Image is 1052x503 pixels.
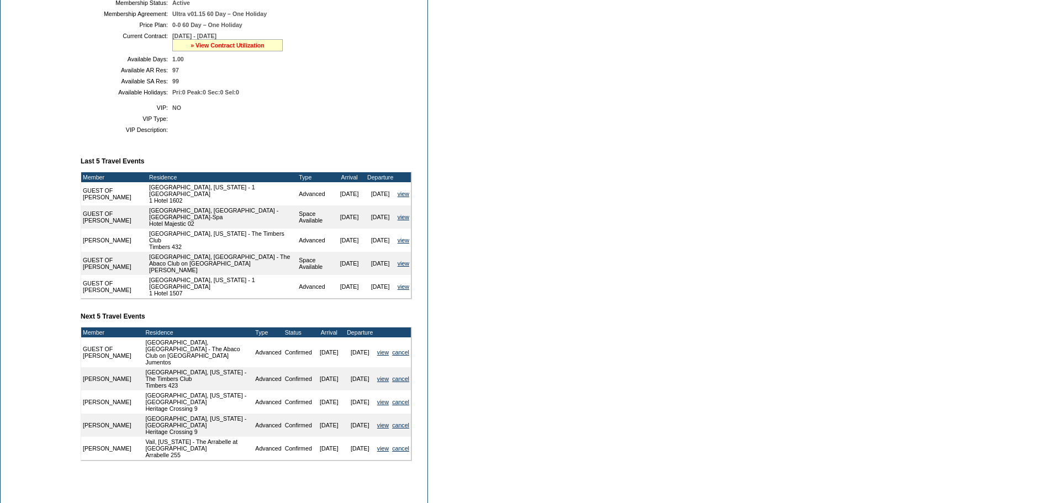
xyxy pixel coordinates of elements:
[85,33,168,51] td: Current Contract:
[147,172,297,182] td: Residence
[191,42,265,49] a: » View Contract Utilization
[147,182,297,205] td: [GEOGRAPHIC_DATA], [US_STATE] - 1 [GEOGRAPHIC_DATA] 1 Hotel 1602
[144,390,253,414] td: [GEOGRAPHIC_DATA], [US_STATE] - [GEOGRAPHIC_DATA] Heritage Crossing 9
[297,172,334,182] td: Type
[85,104,168,111] td: VIP:
[297,275,334,298] td: Advanced
[314,390,345,414] td: [DATE]
[398,190,409,197] a: view
[85,126,168,133] td: VIP Description:
[81,252,147,275] td: GUEST OF [PERSON_NAME]
[85,56,168,62] td: Available Days:
[392,375,409,382] a: cancel
[81,437,140,460] td: [PERSON_NAME]
[365,275,396,298] td: [DATE]
[144,367,253,390] td: [GEOGRAPHIC_DATA], [US_STATE] - The Timbers Club Timbers 423
[144,437,253,460] td: Vail, [US_STATE] - The Arrabelle at [GEOGRAPHIC_DATA] Arrabelle 255
[398,283,409,290] a: view
[253,414,283,437] td: Advanced
[345,414,376,437] td: [DATE]
[365,205,396,229] td: [DATE]
[314,437,345,460] td: [DATE]
[365,229,396,252] td: [DATE]
[85,67,168,73] td: Available AR Res:
[283,414,314,437] td: Confirmed
[172,10,267,17] span: Ultra v01.15 60 Day – One Holiday
[85,22,168,28] td: Price Plan:
[334,229,365,252] td: [DATE]
[398,260,409,267] a: view
[147,205,297,229] td: [GEOGRAPHIC_DATA], [GEOGRAPHIC_DATA] - [GEOGRAPHIC_DATA]-Spa Hotel Majestic 02
[398,237,409,243] a: view
[81,313,145,320] b: Next 5 Travel Events
[172,33,216,39] span: [DATE] - [DATE]
[81,157,144,165] b: Last 5 Travel Events
[345,390,376,414] td: [DATE]
[392,349,409,356] a: cancel
[172,56,184,62] span: 1.00
[392,445,409,452] a: cancel
[253,437,283,460] td: Advanced
[283,437,314,460] td: Confirmed
[81,390,140,414] td: [PERSON_NAME]
[345,327,376,337] td: Departure
[392,399,409,405] a: cancel
[283,327,314,337] td: Status
[253,327,283,337] td: Type
[147,252,297,275] td: [GEOGRAPHIC_DATA], [GEOGRAPHIC_DATA] - The Abaco Club on [GEOGRAPHIC_DATA] [PERSON_NAME]
[377,349,389,356] a: view
[297,229,334,252] td: Advanced
[297,205,334,229] td: Space Available
[144,327,253,337] td: Residence
[81,414,140,437] td: [PERSON_NAME]
[172,22,242,28] span: 0-0 60 Day – One Holiday
[398,214,409,220] a: view
[253,337,283,367] td: Advanced
[314,414,345,437] td: [DATE]
[334,172,365,182] td: Arrival
[81,367,140,390] td: [PERSON_NAME]
[297,252,334,275] td: Space Available
[334,182,365,205] td: [DATE]
[144,337,253,367] td: [GEOGRAPHIC_DATA], [GEOGRAPHIC_DATA] - The Abaco Club on [GEOGRAPHIC_DATA] Jumentos
[85,78,168,84] td: Available SA Res:
[283,390,314,414] td: Confirmed
[172,78,179,84] span: 99
[253,390,283,414] td: Advanced
[334,252,365,275] td: [DATE]
[334,275,365,298] td: [DATE]
[85,89,168,96] td: Available Holidays:
[85,10,168,17] td: Membership Agreement:
[377,399,389,405] a: view
[365,172,396,182] td: Departure
[377,422,389,428] a: view
[377,375,389,382] a: view
[147,275,297,298] td: [GEOGRAPHIC_DATA], [US_STATE] - 1 [GEOGRAPHIC_DATA] 1 Hotel 1507
[345,337,376,367] td: [DATE]
[144,414,253,437] td: [GEOGRAPHIC_DATA], [US_STATE] - [GEOGRAPHIC_DATA] Heritage Crossing 9
[172,89,239,96] span: Pri:0 Peak:0 Sec:0 Sel:0
[377,445,389,452] a: view
[283,367,314,390] td: Confirmed
[345,437,376,460] td: [DATE]
[314,337,345,367] td: [DATE]
[172,104,181,111] span: NO
[172,67,179,73] span: 97
[81,275,147,298] td: GUEST OF [PERSON_NAME]
[85,115,168,122] td: VIP Type:
[81,205,147,229] td: GUEST OF [PERSON_NAME]
[297,182,334,205] td: Advanced
[314,367,345,390] td: [DATE]
[345,367,376,390] td: [DATE]
[365,252,396,275] td: [DATE]
[253,367,283,390] td: Advanced
[81,229,147,252] td: [PERSON_NAME]
[81,327,140,337] td: Member
[81,182,147,205] td: GUEST OF [PERSON_NAME]
[392,422,409,428] a: cancel
[334,205,365,229] td: [DATE]
[147,229,297,252] td: [GEOGRAPHIC_DATA], [US_STATE] - The Timbers Club Timbers 432
[81,337,140,367] td: GUEST OF [PERSON_NAME]
[365,182,396,205] td: [DATE]
[81,172,147,182] td: Member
